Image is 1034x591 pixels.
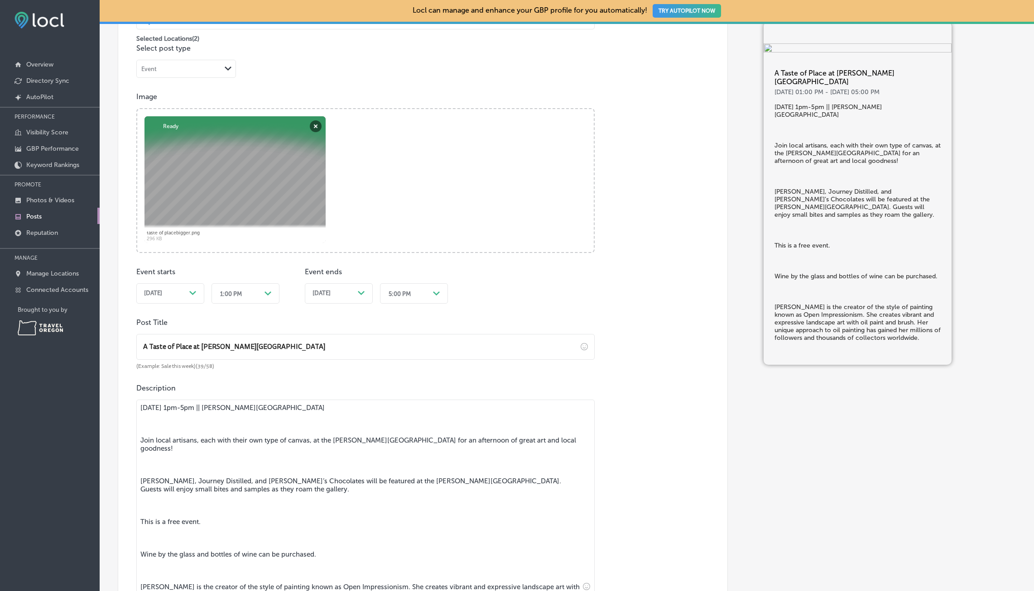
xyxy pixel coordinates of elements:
p: Select post type [136,44,709,52]
label: Post Title [136,318,168,327]
p: Image [136,92,709,101]
img: Travel Oregon [18,320,63,335]
h5: A Taste of Place at [PERSON_NAME][GEOGRAPHIC_DATA] [774,69,941,88]
p: Connected Accounts [26,286,88,294]
p: Photos & Videos [26,196,74,204]
p: GBP Performance [26,145,79,153]
label: Event starts [136,267,175,276]
img: fda3e92497d09a02dc62c9cd864e3231.png [14,12,64,29]
p: Keyword Rankings [26,161,79,169]
p: AutoPilot [26,93,53,101]
div: Event [141,66,157,72]
span: (Example: Sale this week)(39/58) [136,362,214,370]
p: Directory Sync [26,77,69,85]
p: Overview [26,61,53,68]
button: TRY AUTOPILOT NOW [653,4,721,18]
span: [DATE] [313,290,331,297]
h5: [DATE] 1pm-5pm || [PERSON_NAME][GEOGRAPHIC_DATA] Join local artisans, each with their own type of... [774,103,941,342]
label: Description [136,384,176,392]
p: Brought to you by [18,306,100,313]
p: Manage Locations [26,270,79,277]
label: Event ends [305,267,342,276]
div: 1:00 PM [220,290,242,297]
p: Selected Locations ( 2 ) [136,31,199,43]
span: [DATE] [144,290,162,297]
p: Reputation [26,229,58,237]
img: e25dacbd-0c00-4efc-9912-64d02373f606 [764,43,952,54]
span: Insert emoji [581,343,588,350]
h5: [DATE] 01:00 PM - [DATE] 05:00 PM [774,88,941,96]
a: Powered by PQINA [137,109,202,118]
p: Visibility Score [26,129,68,136]
p: Posts [26,213,42,220]
div: 5:00 PM [389,290,411,297]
